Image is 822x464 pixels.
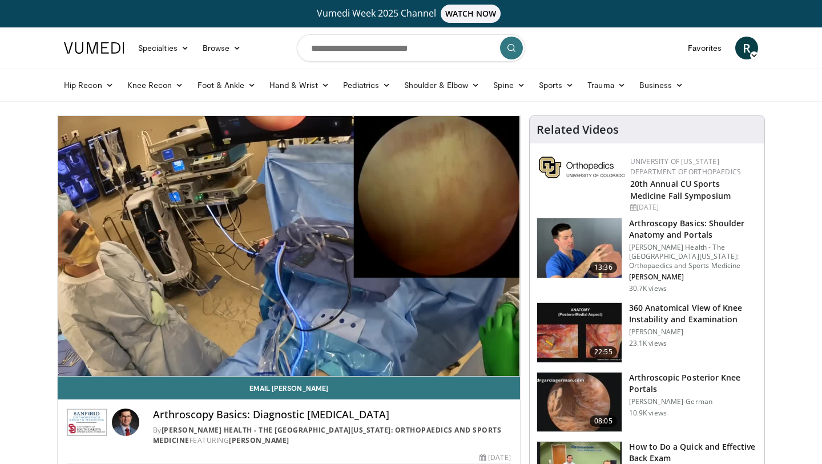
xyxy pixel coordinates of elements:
a: Favorites [681,37,728,59]
p: [PERSON_NAME] [629,327,757,337]
span: WATCH NOW [441,5,501,23]
div: [DATE] [479,453,510,463]
h4: Arthroscopy Basics: Diagnostic [MEDICAL_DATA] [153,409,511,421]
a: Foot & Ankle [191,74,263,97]
h3: How to Do a Quick and Effective Back Exam [629,441,757,464]
a: R [735,37,758,59]
a: University of [US_STATE] Department of Orthopaedics [630,157,741,177]
span: 22:55 [590,346,617,358]
p: 23.1K views [629,339,667,348]
a: Hip Recon [57,74,120,97]
div: By FEATURING [153,425,511,446]
h3: Arthroscopic Posterior Knee Portals [629,372,757,395]
video-js: Video Player [58,116,520,377]
img: 9534a039-0eaa-4167-96cf-d5be049a70d8.150x105_q85_crop-smart_upscale.jpg [537,218,622,278]
img: VuMedi Logo [64,42,124,54]
a: Pediatrics [336,74,397,97]
a: Email [PERSON_NAME] [58,377,520,399]
img: 355603a8-37da-49b6-856f-e00d7e9307d3.png.150x105_q85_autocrop_double_scale_upscale_version-0.2.png [539,157,624,178]
img: 06234ec1-9449-4fdc-a1ec-369a50591d94.150x105_q85_crop-smart_upscale.jpg [537,373,622,432]
a: 13:36 Arthroscopy Basics: Shoulder Anatomy and Portals [PERSON_NAME] Health - The [GEOGRAPHIC_DAT... [537,218,757,293]
img: Sanford Health - The University of South Dakota School of Medicine: Orthopaedics and Sports Medicine [67,409,107,436]
a: Vumedi Week 2025 ChannelWATCH NOW [66,5,756,23]
a: 08:05 Arthroscopic Posterior Knee Portals [PERSON_NAME]-German 10.9K views [537,372,757,433]
span: 08:05 [590,415,617,427]
a: [PERSON_NAME] [229,435,289,445]
img: Avatar [112,409,139,436]
div: [DATE] [630,202,755,213]
p: [PERSON_NAME] Health - The [GEOGRAPHIC_DATA][US_STATE]: Orthopaedics and Sports Medicine [629,243,757,270]
a: Business [632,74,691,97]
p: 30.7K views [629,284,667,293]
a: 22:55 360 Anatomical View of Knee Instability and Examination [PERSON_NAME] 23.1K views [537,302,757,363]
h4: Related Videos [537,123,619,137]
a: Browse [196,37,248,59]
h3: 360 Anatomical View of Knee Instability and Examination [629,302,757,325]
a: Knee Recon [120,74,191,97]
span: 13:36 [590,262,617,273]
a: Specialties [131,37,196,59]
input: Search topics, interventions [297,34,525,62]
p: [PERSON_NAME]-German [629,397,757,406]
a: Sports [532,74,581,97]
a: Hand & Wrist [263,74,336,97]
p: [PERSON_NAME] [629,273,757,282]
a: Shoulder & Elbow [397,74,486,97]
a: [PERSON_NAME] Health - The [GEOGRAPHIC_DATA][US_STATE]: Orthopaedics and Sports Medicine [153,425,502,445]
a: Spine [486,74,531,97]
a: 20th Annual CU Sports Medicine Fall Symposium [630,178,731,201]
a: Trauma [581,74,632,97]
p: 10.9K views [629,409,667,418]
h3: Arthroscopy Basics: Shoulder Anatomy and Portals [629,218,757,241]
img: 533d6d4f-9d9f-40bd-bb73-b810ec663725.150x105_q85_crop-smart_upscale.jpg [537,303,622,362]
